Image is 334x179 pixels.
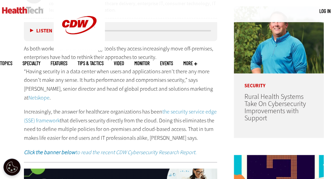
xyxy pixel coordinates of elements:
a: the security service edge (SSE) framework [24,108,217,124]
a: Events [160,61,173,66]
a: Tips & Tactics [78,61,104,66]
strong: Click the banner below [24,149,75,156]
a: MonITor [134,61,150,66]
div: Cookie Settings [3,159,21,176]
a: Log in [319,8,331,14]
a: Netskope [28,94,50,101]
p: Security [234,73,324,88]
a: CDW [54,45,105,52]
a: Video [114,61,124,66]
button: Open Preferences [3,159,21,176]
p: Increasingly, the answer for healthcare organizations has been that delivers security directly fr... [24,107,217,142]
a: Rural Health Systems Take On Cybersecurity Improvements with Support [244,92,306,123]
img: Home [2,7,43,14]
a: Features [51,61,67,66]
span: Specialty [23,61,40,66]
span: More [183,61,197,66]
em: to read the recent CDW Cybersecurity Research Report. [24,149,197,156]
div: User menu [319,8,331,15]
a: Click the banner belowto read the recent CDW Cybersecurity Research Report. [24,149,197,156]
p: “Having security in a data center when users and applications aren’t there any more doesn’t make ... [24,67,217,102]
